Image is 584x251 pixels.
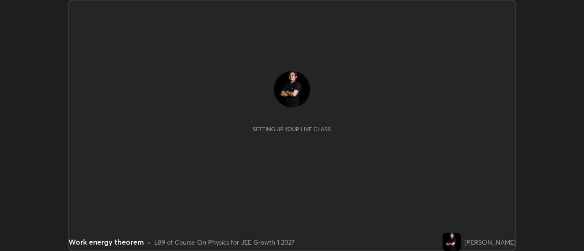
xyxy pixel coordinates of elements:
div: Setting up your live class [253,126,331,133]
div: [PERSON_NAME] [464,237,516,247]
img: 40cbeb4c3a5c4ff3bcc3c6587ae1c9d7.jpg [274,71,310,108]
div: Work energy theorem [68,236,144,247]
img: 40cbeb4c3a5c4ff3bcc3c6587ae1c9d7.jpg [443,233,461,251]
div: L89 of Course On Physics for JEE Growth 1 2027 [154,237,295,247]
div: • [147,237,151,247]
